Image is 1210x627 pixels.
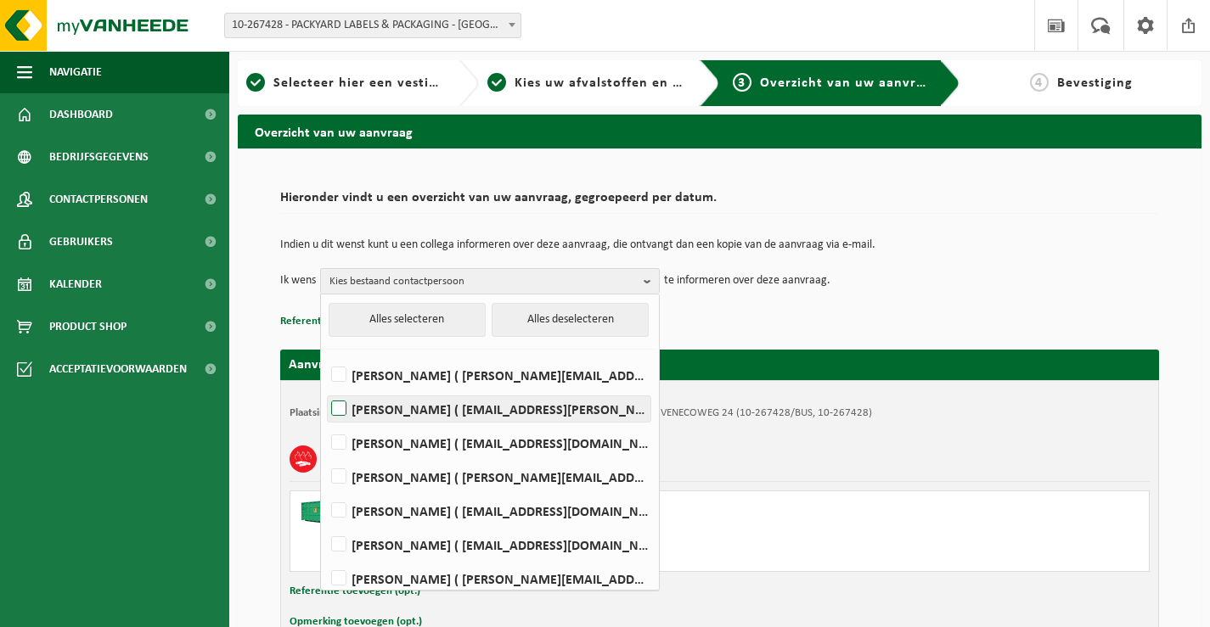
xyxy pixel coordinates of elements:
p: Ik wens [280,268,316,294]
label: [PERSON_NAME] ( [PERSON_NAME][EMAIL_ADDRESS][DOMAIN_NAME] ) [328,362,650,388]
span: Bedrijfsgegevens [49,136,149,178]
p: te informeren over deze aanvraag. [664,268,830,294]
span: Bevestiging [1057,76,1133,90]
button: Alles deselecteren [492,303,649,337]
span: Dashboard [49,93,113,136]
label: [PERSON_NAME] ( [EMAIL_ADDRESS][PERSON_NAME][DOMAIN_NAME] ) [328,396,650,422]
h2: Overzicht van uw aanvraag [238,115,1202,148]
label: [PERSON_NAME] ( [EMAIL_ADDRESS][DOMAIN_NAME] ) [328,498,650,523]
a: 2Kies uw afvalstoffen en recipiënten [487,73,686,93]
span: Selecteer hier een vestiging [273,76,457,90]
label: [PERSON_NAME] ( [PERSON_NAME][EMAIL_ADDRESS][DOMAIN_NAME] ) [328,566,650,591]
label: [PERSON_NAME] ( [EMAIL_ADDRESS][DOMAIN_NAME] ) [328,430,650,456]
button: Referentie toevoegen (opt.) [280,311,411,333]
span: Navigatie [49,51,102,93]
strong: Aanvraag voor [DATE] [289,358,416,372]
span: Kalender [49,263,102,305]
label: [PERSON_NAME] ( [PERSON_NAME][EMAIL_ADDRESS][DOMAIN_NAME] ) [328,464,650,490]
p: Indien u dit wenst kunt u een collega informeren over deze aanvraag, die ontvangt dan een kopie v... [280,239,1159,251]
a: 1Selecteer hier een vestiging [246,73,445,93]
span: Product Shop [49,305,127,348]
span: 4 [1030,73,1049,92]
span: 1 [246,73,265,92]
span: 2 [487,73,506,92]
span: Kies bestaand contactpersoon [329,269,637,294]
span: Gebruikers [49,221,113,263]
img: HK-XC-40-GN-00.png [299,500,350,525]
button: Alles selecteren [329,303,486,337]
span: 3 [733,73,751,92]
strong: Plaatsingsadres: [290,407,363,418]
label: [PERSON_NAME] ( [EMAIL_ADDRESS][DOMAIN_NAME] ) [328,532,650,557]
span: Contactpersonen [49,178,148,221]
span: Kies uw afvalstoffen en recipiënten [515,76,748,90]
h2: Hieronder vindt u een overzicht van uw aanvraag, gegroepeerd per datum. [280,191,1159,214]
button: Kies bestaand contactpersoon [320,268,660,294]
span: Acceptatievoorwaarden [49,348,187,390]
button: Referentie toevoegen (opt.) [290,580,420,602]
span: 10-267428 - PACKYARD LABELS & PACKAGING - NAZARETH [225,14,521,37]
span: Overzicht van uw aanvraag [760,76,939,90]
span: 10-267428 - PACKYARD LABELS & PACKAGING - NAZARETH [224,13,521,38]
